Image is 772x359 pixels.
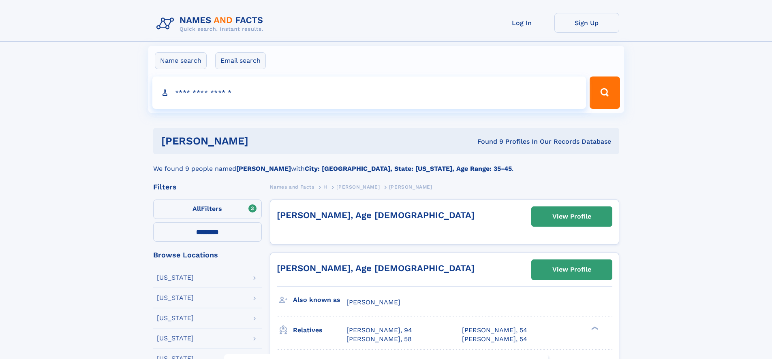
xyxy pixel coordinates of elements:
[554,13,619,33] a: Sign Up
[462,335,527,344] a: [PERSON_NAME], 54
[236,165,291,172] b: [PERSON_NAME]
[277,210,475,220] a: [PERSON_NAME], Age [DEMOGRAPHIC_DATA]
[157,315,194,321] div: [US_STATE]
[552,260,591,279] div: View Profile
[336,184,380,190] span: [PERSON_NAME]
[532,260,612,279] a: View Profile
[346,298,400,306] span: [PERSON_NAME]
[157,274,194,281] div: [US_STATE]
[346,326,412,335] a: [PERSON_NAME], 94
[153,200,262,219] label: Filters
[293,293,346,307] h3: Also known as
[323,184,327,190] span: H
[270,182,314,192] a: Names and Facts
[346,335,412,344] a: [PERSON_NAME], 58
[157,295,194,301] div: [US_STATE]
[323,182,327,192] a: H
[490,13,554,33] a: Log In
[153,251,262,259] div: Browse Locations
[532,207,612,226] a: View Profile
[215,52,266,69] label: Email search
[590,76,620,109] button: Search Button
[155,52,207,69] label: Name search
[277,263,475,273] a: [PERSON_NAME], Age [DEMOGRAPHIC_DATA]
[305,165,512,172] b: City: [GEOGRAPHIC_DATA], State: [US_STATE], Age Range: 35-45
[462,326,527,335] a: [PERSON_NAME], 54
[153,183,262,191] div: Filters
[161,136,363,146] h1: [PERSON_NAME]
[152,76,586,109] input: search input
[389,184,432,190] span: [PERSON_NAME]
[293,323,346,337] h3: Relatives
[153,13,270,35] img: Logo Names and Facts
[192,205,201,212] span: All
[363,137,611,146] div: Found 9 Profiles In Our Records Database
[153,154,619,174] div: We found 9 people named with .
[552,207,591,226] div: View Profile
[336,182,380,192] a: [PERSON_NAME]
[589,325,599,331] div: ❯
[157,335,194,342] div: [US_STATE]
